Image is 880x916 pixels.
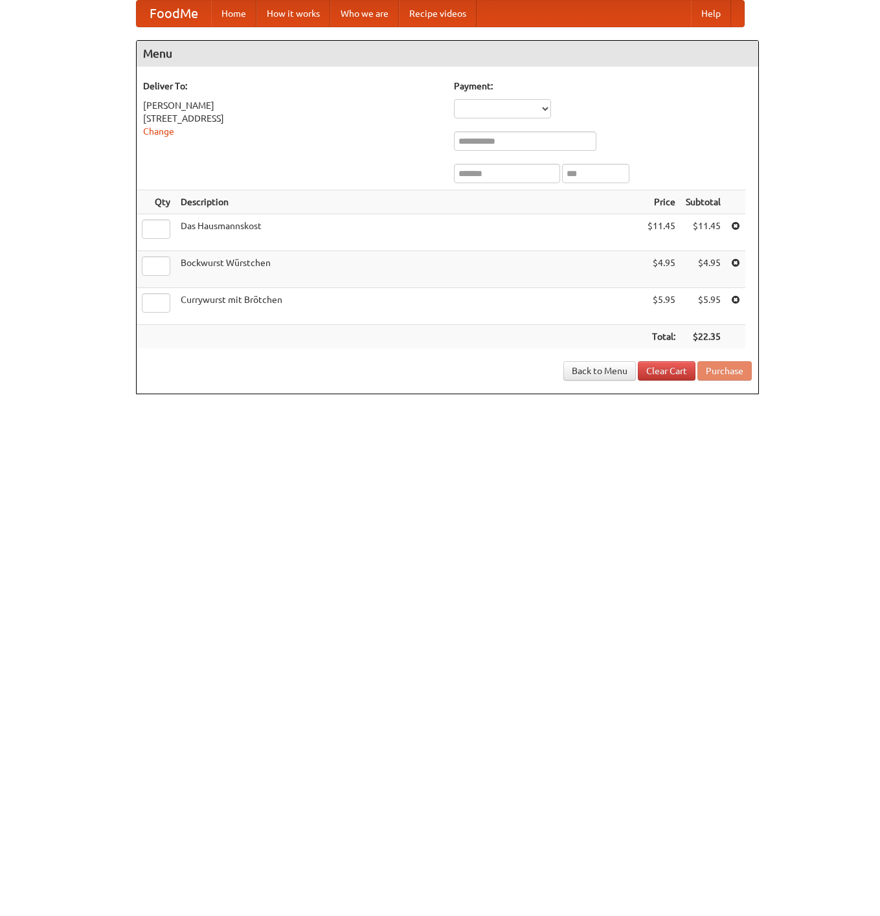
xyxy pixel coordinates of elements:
[681,214,726,251] td: $11.45
[681,251,726,288] td: $4.95
[638,361,695,381] a: Clear Cart
[143,99,441,112] div: [PERSON_NAME]
[642,214,681,251] td: $11.45
[454,80,752,93] h5: Payment:
[137,1,211,27] a: FoodMe
[137,190,175,214] th: Qty
[256,1,330,27] a: How it works
[143,112,441,125] div: [STREET_ADDRESS]
[399,1,477,27] a: Recipe videos
[681,190,726,214] th: Subtotal
[642,325,681,349] th: Total:
[137,41,758,67] h4: Menu
[681,325,726,349] th: $22.35
[642,190,681,214] th: Price
[563,361,636,381] a: Back to Menu
[642,288,681,325] td: $5.95
[143,80,441,93] h5: Deliver To:
[211,1,256,27] a: Home
[681,288,726,325] td: $5.95
[330,1,399,27] a: Who we are
[697,361,752,381] button: Purchase
[175,288,642,325] td: Currywurst mit Brötchen
[642,251,681,288] td: $4.95
[175,190,642,214] th: Description
[691,1,731,27] a: Help
[175,214,642,251] td: Das Hausmannskost
[175,251,642,288] td: Bockwurst Würstchen
[143,126,174,137] a: Change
